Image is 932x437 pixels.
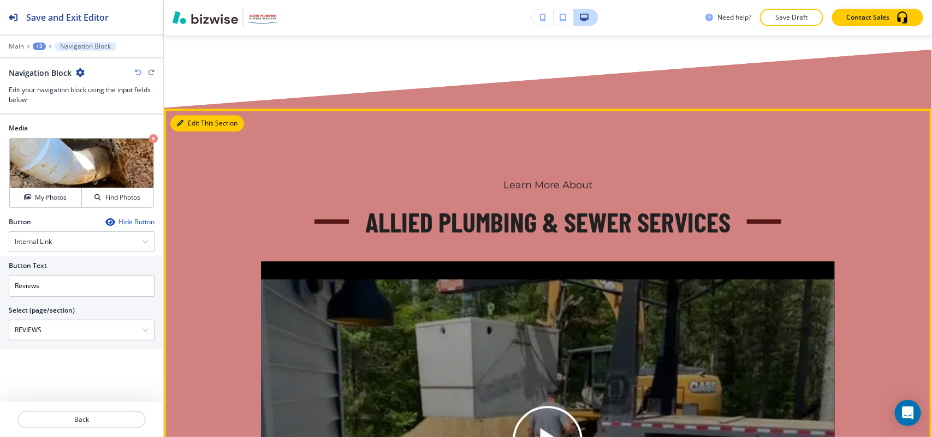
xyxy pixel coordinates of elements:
[9,137,155,208] div: My PhotosFind Photos
[9,85,155,105] h3: Edit your navigation block using the input fields below
[9,123,155,133] h2: Media
[9,306,75,315] h2: Select (page/section)
[248,11,277,23] img: Your Logo
[9,261,47,271] h2: Button Text
[365,203,731,240] p: Allied Plumbing & Sewer Services
[760,9,823,26] button: Save Draft
[26,11,109,24] h2: Save and Exit Editor
[15,237,52,247] h4: Internal Link
[774,13,809,22] p: Save Draft
[846,13,889,22] p: Contact Sales
[33,43,46,50] button: +3
[9,217,31,227] h2: Button
[19,415,145,424] p: Back
[9,321,142,339] input: Manual Input
[17,411,146,428] button: Back
[9,67,72,79] h2: Navigation Block
[82,188,153,207] button: Find Photos
[895,400,921,426] div: Open Intercom Messenger
[10,188,82,207] button: My Photos
[9,43,24,50] button: Main
[717,13,751,22] h3: Need help?
[105,193,140,202] h4: Find Photos
[60,43,111,50] p: Navigation Block
[170,115,244,131] button: Edit This Section
[832,9,923,26] button: Contact Sales
[503,178,592,193] p: Learn More About
[173,11,238,24] img: Bizwise Logo
[105,218,155,226] button: Hide Button
[35,193,67,202] h4: My Photos
[55,42,116,51] button: Navigation Block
